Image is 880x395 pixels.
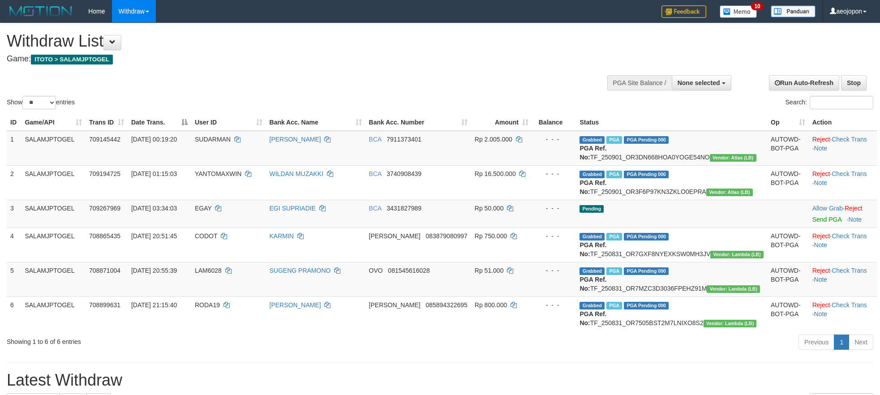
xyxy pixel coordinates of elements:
span: Vendor URL: https://dashboard.q2checkout.com/secure [706,189,753,196]
img: Feedback.jpg [661,5,706,18]
a: Check Trans [832,232,867,240]
td: AUTOWD-BOT-PGA [767,228,809,262]
div: - - - [536,301,573,309]
td: TF_250831_OR7GXF8NYEXKSW0MH3JV [576,228,767,262]
span: RODA19 [195,301,220,309]
span: 709145442 [89,136,120,143]
span: Rp 51.000 [475,267,504,274]
a: Note [814,145,828,152]
a: Allow Grab [812,205,843,212]
span: Copy 085894322695 to clipboard [425,301,467,309]
td: AUTOWD-BOT-PGA [767,296,809,331]
img: MOTION_logo.png [7,4,75,18]
span: Vendor URL: https://dashboard.q2checkout.com/secure [704,320,757,327]
a: Run Auto-Refresh [769,75,839,90]
h1: Withdraw List [7,32,578,50]
td: · · [809,228,877,262]
span: PGA Pending [624,267,669,275]
th: User ID: activate to sort column ascending [191,114,266,131]
span: Rp 800.000 [475,301,507,309]
input: Search: [810,96,873,109]
th: Status [576,114,767,131]
td: · · [809,296,877,331]
span: 708899631 [89,301,120,309]
th: Bank Acc. Number: activate to sort column ascending [365,114,471,131]
span: Vendor URL: https://dashboard.q2checkout.com/secure [707,285,760,293]
div: - - - [536,135,573,144]
span: 10 [751,2,763,10]
td: 6 [7,296,21,331]
td: · · [809,262,877,296]
span: [DATE] 03:34:03 [131,205,177,212]
span: [DATE] 00:19:20 [131,136,177,143]
label: Show entries [7,96,75,109]
a: Note [849,216,862,223]
td: TF_250831_OR7505BST2M7LNIXO8S2 [576,296,767,331]
span: Grabbed [580,302,605,309]
span: Copy 3740908439 to clipboard [386,170,421,177]
span: Marked by aeodh [606,136,622,144]
a: Next [849,335,873,350]
span: [DATE] 01:15:03 [131,170,177,177]
td: 4 [7,228,21,262]
span: ITOTO > SALAMJPTOGEL [31,55,113,64]
a: SUGENG PRAMONO [270,267,331,274]
span: Rp 50.000 [475,205,504,212]
span: PGA Pending [624,136,669,144]
div: - - - [536,232,573,240]
th: Balance [532,114,576,131]
span: CODOT [195,232,217,240]
span: [DATE] 21:15:40 [131,301,177,309]
a: Check Trans [832,136,867,143]
a: Send PGA [812,216,841,223]
td: SALAMJPTOGEL [21,296,86,331]
a: 1 [834,335,849,350]
span: BCA [369,170,382,177]
a: Check Trans [832,301,867,309]
span: 709194725 [89,170,120,177]
b: PGA Ref. No: [580,179,606,195]
span: PGA Pending [624,302,669,309]
select: Showentries [22,96,56,109]
td: TF_250901_OR3DN668HOA0YOGE54NO [576,131,767,166]
td: TF_250831_OR7MZC3D3036FPEHZ91M [576,262,767,296]
span: Vendor URL: https://dashboard.q2checkout.com/secure [710,154,756,162]
span: Marked by aeofendy [606,171,622,178]
a: Check Trans [832,170,867,177]
a: Reject [812,267,830,274]
span: EGAY [195,205,212,212]
td: AUTOWD-BOT-PGA [767,131,809,166]
a: Note [814,179,828,186]
th: Amount: activate to sort column ascending [471,114,532,131]
a: Reject [812,136,830,143]
span: Grabbed [580,136,605,144]
div: - - - [536,266,573,275]
label: Search: [786,96,873,109]
td: AUTOWD-BOT-PGA [767,262,809,296]
a: [PERSON_NAME] [270,136,321,143]
span: Copy 081545616028 to clipboard [388,267,429,274]
a: EGI SUPRIADIE [270,205,316,212]
b: PGA Ref. No: [580,276,606,292]
th: Trans ID: activate to sort column ascending [86,114,128,131]
a: KARMIN [270,232,294,240]
span: [DATE] 20:51:45 [131,232,177,240]
span: OVO [369,267,383,274]
span: Pending [580,205,604,213]
a: [PERSON_NAME] [270,301,321,309]
th: ID [7,114,21,131]
span: Marked by aeoameng [606,267,622,275]
th: Date Trans.: activate to sort column descending [128,114,191,131]
h4: Game: [7,55,578,64]
span: Rp 16.500.000 [475,170,516,177]
a: Note [814,276,828,283]
td: SALAMJPTOGEL [21,131,86,166]
td: · · [809,165,877,200]
b: PGA Ref. No: [580,310,606,326]
span: 708865435 [89,232,120,240]
a: WILDAN MUZAKKI [270,170,324,177]
a: Check Trans [832,267,867,274]
td: 2 [7,165,21,200]
span: None selected [678,79,720,86]
span: SUDARMAN [195,136,231,143]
